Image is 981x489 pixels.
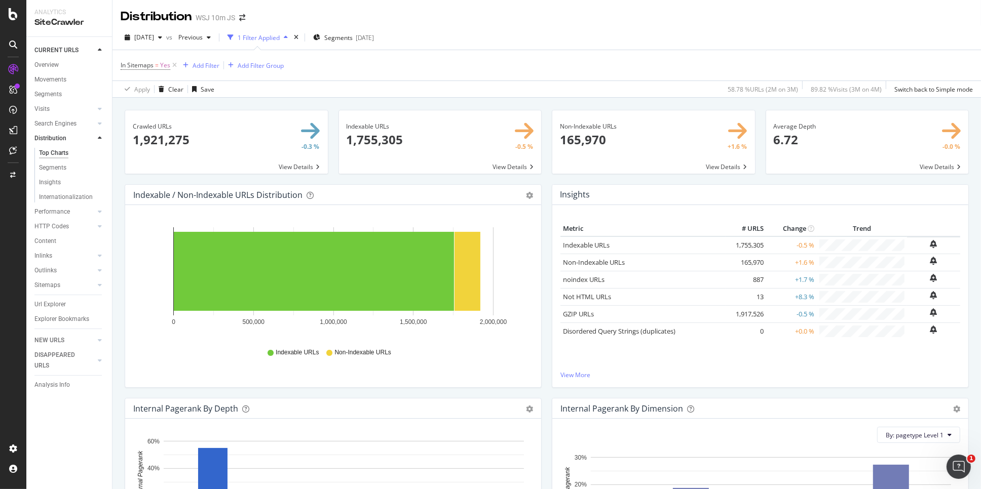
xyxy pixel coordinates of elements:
[817,221,907,236] th: Trend
[121,29,166,46] button: [DATE]
[39,177,61,188] div: Insights
[34,104,95,114] a: Visits
[155,61,159,69] span: =
[160,58,170,72] span: Yes
[726,322,766,339] td: 0
[121,81,150,97] button: Apply
[575,481,587,488] text: 20%
[34,380,70,390] div: Analysis Info
[133,221,534,339] svg: A chart.
[766,254,817,271] td: +1.6 %
[766,271,817,288] td: +1.7 %
[39,148,68,158] div: Top Charts
[930,291,937,299] div: bell-plus
[334,348,391,357] span: Non-Indexable URLs
[890,81,973,97] button: Switch back to Simple mode
[34,45,79,56] div: CURRENT URLS
[726,288,766,305] td: 13
[168,85,183,94] div: Clear
[563,309,594,318] a: GZIP URLs
[726,254,766,271] td: 165,970
[930,257,937,265] div: bell-plus
[34,280,95,291] a: Sitemaps
[223,29,292,46] button: 1 Filter Applied
[243,318,265,325] text: 500,000
[34,207,70,217] div: Performance
[238,33,280,42] div: 1 Filter Applied
[133,190,303,200] div: Indexable / Non-Indexable URLs Distribution
[766,221,817,236] th: Change
[34,118,77,129] div: Search Engines
[196,13,235,23] div: WSJ 10m JS
[34,251,52,261] div: Inlinks
[39,177,105,188] a: Insights
[34,221,95,232] a: HTTP Codes
[34,350,95,371] a: DISAPPEARED URLS
[947,455,971,479] iframe: Intercom live chat
[34,335,64,346] div: NEW URLS
[34,17,104,28] div: SiteCrawler
[726,305,766,322] td: 1,917,526
[39,162,105,173] a: Segments
[766,305,817,322] td: -0.5 %
[575,454,587,461] text: 30%
[39,162,66,173] div: Segments
[34,133,66,144] div: Distribution
[179,59,219,71] button: Add Filter
[34,265,95,276] a: Outlinks
[726,221,766,236] th: # URLS
[309,29,378,46] button: Segments[DATE]
[526,192,533,199] div: gear
[121,61,154,69] span: In Sitemaps
[726,271,766,288] td: 887
[953,405,960,413] div: gear
[400,318,427,325] text: 1,500,000
[930,325,937,334] div: bell-plus
[34,74,66,85] div: Movements
[560,221,726,236] th: Metric
[563,292,611,301] a: Not HTML URLs
[121,8,192,25] div: Distribution
[34,251,95,261] a: Inlinks
[238,61,284,70] div: Add Filter Group
[728,85,798,94] div: 58.78 % URLs ( 2M on 3M )
[39,148,105,158] a: Top Charts
[34,299,66,310] div: Url Explorer
[34,207,95,217] a: Performance
[563,240,610,250] a: Indexable URLs
[34,89,105,100] a: Segments
[188,81,214,97] button: Save
[34,74,105,85] a: Movements
[201,85,214,94] div: Save
[34,8,104,17] div: Analytics
[560,188,590,201] h4: Insights
[193,61,219,70] div: Add Filter
[34,104,50,114] div: Visits
[166,33,174,42] span: vs
[224,59,284,71] button: Add Filter Group
[34,60,59,70] div: Overview
[292,32,300,43] div: times
[930,274,937,282] div: bell-plus
[39,192,93,202] div: Internationalization
[563,327,675,336] a: Disordered Query Strings (duplicates)
[147,438,160,445] text: 60%
[34,45,95,56] a: CURRENT URLS
[34,60,105,70] a: Overview
[239,14,245,21] div: arrow-right-arrow-left
[34,236,105,247] a: Content
[155,81,183,97] button: Clear
[174,29,215,46] button: Previous
[34,314,89,324] div: Explorer Bookmarks
[967,455,975,463] span: 1
[34,265,57,276] div: Outlinks
[34,380,105,390] a: Analysis Info
[34,221,69,232] div: HTTP Codes
[34,133,95,144] a: Distribution
[930,240,937,248] div: bell-plus
[34,280,60,291] div: Sitemaps
[276,348,319,357] span: Indexable URLs
[34,118,95,129] a: Search Engines
[134,85,150,94] div: Apply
